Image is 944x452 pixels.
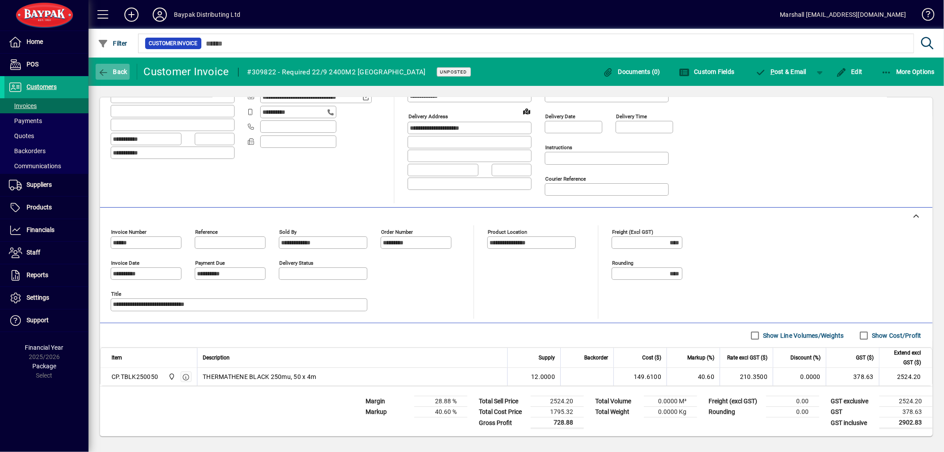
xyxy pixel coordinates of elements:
a: Home [4,31,89,53]
td: GST [826,407,879,417]
span: Discount (%) [790,353,821,363]
span: Settings [27,294,49,301]
mat-label: Rounding [612,260,633,266]
mat-label: Order number [381,229,413,235]
td: GST inclusive [826,417,879,429]
span: Quotes [9,132,34,139]
span: Customer Invoice [149,39,198,48]
td: Margin [361,396,414,407]
div: Baypak Distributing Ltd [174,8,240,22]
button: Documents (0) [601,64,663,80]
a: Invoices [4,98,89,113]
td: 378.63 [826,368,879,386]
span: P [771,68,774,75]
span: Documents (0) [603,68,660,75]
span: Back [98,68,127,75]
div: Customer Invoice [144,65,229,79]
a: View on map [520,104,534,118]
span: Cost ($) [642,353,661,363]
span: Home [27,38,43,45]
span: Backorder [584,353,608,363]
td: GST exclusive [826,396,879,407]
td: 0.0000 M³ [644,396,697,407]
span: GST ($) [856,353,874,363]
td: 2524.20 [879,368,932,386]
a: Backorders [4,143,89,158]
a: Communications [4,158,89,174]
mat-label: Invoice number [111,229,146,235]
span: Support [27,317,49,324]
mat-label: Delivery time [616,113,647,120]
span: Supply [539,353,555,363]
span: Reports [27,271,48,278]
span: Backorders [9,147,46,155]
td: 2524.20 [531,396,584,407]
td: 28.88 % [414,396,467,407]
a: Quotes [4,128,89,143]
td: 2902.83 [879,417,932,429]
td: Rounding [704,407,766,417]
button: Filter [96,35,130,51]
span: Filter [98,40,127,47]
div: 210.3500 [725,372,767,381]
td: 728.88 [531,417,584,429]
mat-label: Delivery date [545,113,575,120]
td: 0.0000 Kg [644,407,697,417]
a: Settings [4,287,89,309]
td: 0.00 [766,396,819,407]
mat-label: Title [111,291,121,297]
mat-label: Product location [488,229,527,235]
button: Custom Fields [677,64,737,80]
td: Freight (excl GST) [704,396,766,407]
td: Total Sell Price [474,396,531,407]
mat-label: Sold by [279,229,297,235]
span: Unposted [440,69,467,75]
mat-label: Instructions [545,144,572,151]
td: 1795.32 [531,407,584,417]
span: Financial Year [25,344,64,351]
td: Markup [361,407,414,417]
a: Staff [4,242,89,264]
div: CP.TBLK250050 [112,372,158,381]
a: Support [4,309,89,332]
span: Customers [27,83,57,90]
button: Post & Email [751,64,811,80]
span: Markup (%) [687,353,714,363]
span: POS [27,61,39,68]
span: Communications [9,162,61,170]
td: Total Volume [591,396,644,407]
span: THERMATHENE BLACK 250mu, 50 x 4m [203,372,316,381]
mat-label: Invoice date [111,260,139,266]
span: Edit [836,68,863,75]
label: Show Cost/Profit [870,331,921,340]
mat-label: Payment due [195,260,225,266]
span: Extend excl GST ($) [885,348,921,367]
mat-label: Reference [195,229,218,235]
span: 12.0000 [531,372,555,381]
a: Suppliers [4,174,89,196]
a: POS [4,54,89,76]
span: More Options [881,68,935,75]
span: Products [27,204,52,211]
td: 149.6100 [613,368,667,386]
div: #309822 - Required 22/9 2400M2 [GEOGRAPHIC_DATA] [247,65,426,79]
a: Financials [4,219,89,241]
td: Gross Profit [474,417,531,429]
td: 2524.20 [879,396,932,407]
button: Add [117,7,146,23]
span: Staff [27,249,40,256]
span: Baypak - Onekawa [166,372,176,382]
button: Edit [834,64,865,80]
span: Package [32,363,56,370]
td: 0.0000 [773,368,826,386]
mat-label: Freight (excl GST) [612,229,653,235]
span: Custom Fields [679,68,735,75]
button: Back [96,64,130,80]
app-page-header-button: Back [89,64,137,80]
mat-label: Delivery status [279,260,313,266]
a: Reports [4,264,89,286]
span: Rate excl GST ($) [727,353,767,363]
span: Payments [9,117,42,124]
td: Total Weight [591,407,644,417]
span: Suppliers [27,181,52,188]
